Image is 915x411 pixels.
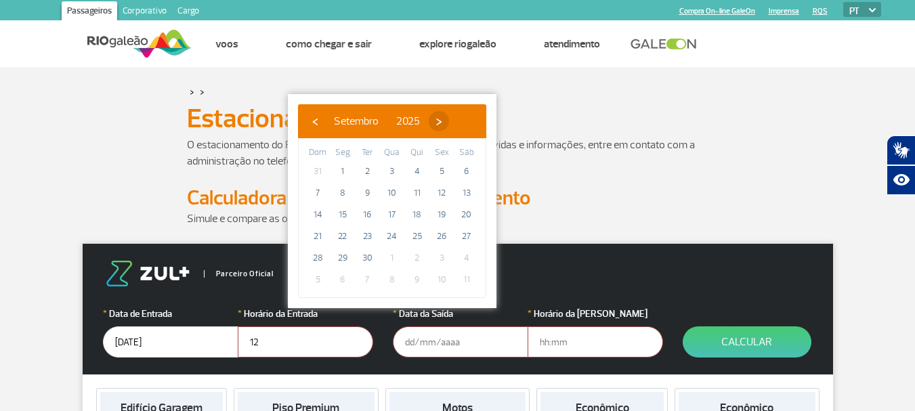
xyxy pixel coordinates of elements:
[380,146,405,160] th: weekday
[381,182,403,204] span: 10
[356,160,378,182] span: 2
[429,111,449,131] button: ›
[103,307,238,321] label: Data de Entrada
[305,111,325,131] button: ‹
[381,247,403,269] span: 1
[356,182,378,204] span: 9
[431,204,452,225] span: 19
[204,270,274,278] span: Parceiro Oficial
[103,261,192,286] img: logo-zul.png
[187,186,729,211] h2: Calculadora de Tarifa do Estacionamento
[286,37,372,51] a: Como chegar e sair
[325,111,387,131] button: Setembro
[393,326,528,358] input: dd/mm/aaaa
[288,94,496,308] bs-datepicker-container: calendar
[356,247,378,269] span: 30
[381,204,403,225] span: 17
[429,146,454,160] th: weekday
[307,182,328,204] span: 7
[456,269,477,290] span: 11
[103,326,238,358] input: dd/mm/aaaa
[431,182,452,204] span: 12
[307,225,328,247] span: 21
[307,204,328,225] span: 14
[431,160,452,182] span: 5
[456,247,477,269] span: 4
[356,204,378,225] span: 16
[406,269,428,290] span: 9
[200,84,205,100] a: >
[406,182,428,204] span: 11
[387,111,429,131] button: 2025
[190,84,194,100] a: >
[187,211,729,227] p: Simule e compare as opções.
[307,269,328,290] span: 5
[355,146,380,160] th: weekday
[332,204,354,225] span: 15
[187,107,729,130] h1: Estacionamento
[332,160,354,182] span: 1
[431,225,452,247] span: 26
[454,146,479,160] th: weekday
[406,204,428,225] span: 18
[238,307,373,321] label: Horário da Entrada
[332,225,354,247] span: 22
[187,137,729,169] p: O estacionamento do RIOgaleão é administrado pela Estapar. Para dúvidas e informações, entre em c...
[215,37,238,51] a: Voos
[406,225,428,247] span: 25
[528,326,663,358] input: hh:mm
[356,269,378,290] span: 7
[305,112,449,126] bs-datepicker-navigation-view: ​ ​ ​
[381,160,403,182] span: 3
[456,204,477,225] span: 20
[456,225,477,247] span: 27
[307,160,328,182] span: 31
[404,146,429,160] th: weekday
[679,7,755,16] a: Compra On-line GaleOn
[396,114,420,128] span: 2025
[431,247,452,269] span: 3
[356,225,378,247] span: 23
[332,182,354,204] span: 8
[683,326,811,358] button: Calcular
[528,307,663,321] label: Horário da [PERSON_NAME]
[332,247,354,269] span: 29
[117,1,172,23] a: Corporativo
[456,182,477,204] span: 13
[381,269,403,290] span: 8
[887,135,915,165] button: Abrir tradutor de língua de sinais.
[62,1,117,23] a: Passageiros
[419,37,496,51] a: Explore RIOgaleão
[393,307,528,321] label: Data da Saída
[172,1,205,23] a: Cargo
[238,326,373,358] input: hh:mm
[544,37,600,51] a: Atendimento
[813,7,828,16] a: RQS
[332,269,354,290] span: 6
[305,146,331,160] th: weekday
[456,160,477,182] span: 6
[334,114,379,128] span: Setembro
[406,160,428,182] span: 4
[887,165,915,195] button: Abrir recursos assistivos.
[769,7,799,16] a: Imprensa
[431,269,452,290] span: 10
[406,247,428,269] span: 2
[307,247,328,269] span: 28
[381,225,403,247] span: 24
[331,146,356,160] th: weekday
[887,135,915,195] div: Plugin de acessibilidade da Hand Talk.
